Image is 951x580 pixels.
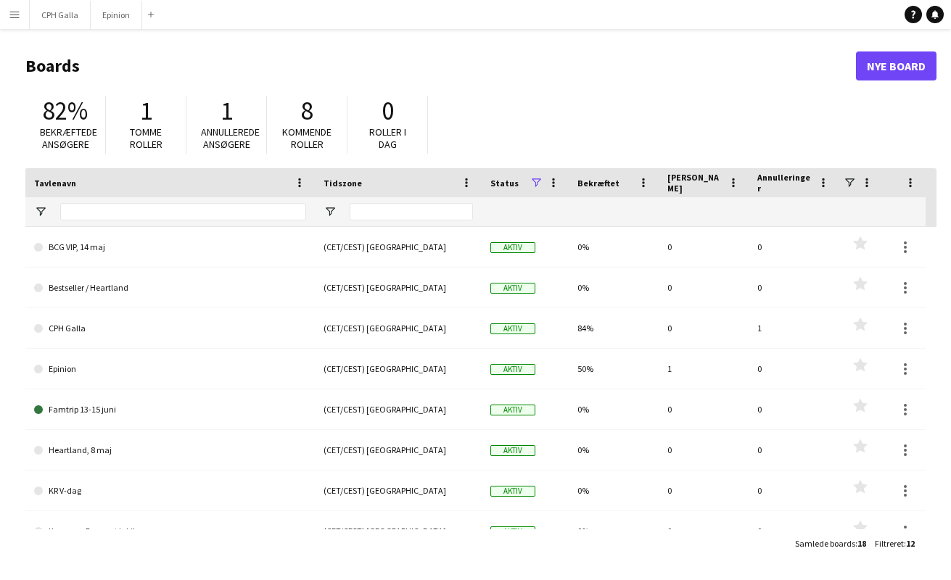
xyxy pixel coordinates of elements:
span: 18 [857,538,866,549]
a: Bestseller / Heartland [34,268,306,308]
div: 0 [659,227,749,267]
div: (CET/CEST) [GEOGRAPHIC_DATA] [315,430,482,470]
div: : [875,529,915,558]
span: Annullerede ansøgere [201,125,260,151]
span: Annulleringer [757,172,812,194]
span: Aktiv [490,405,535,415]
div: 0 [659,389,749,429]
span: Tomme roller [130,125,162,151]
span: Kommende roller [282,125,332,151]
div: (CET/CEST) [GEOGRAPHIC_DATA] [315,268,482,307]
span: Tidszone [324,178,362,188]
a: BCG VIP, 14 maj [34,227,306,268]
span: Aktiv [490,364,535,375]
div: 50% [569,349,659,389]
input: Tavlenavn Filter Input [60,203,306,220]
span: Aktiv [490,323,535,334]
span: 1 [140,95,152,127]
span: Bekræftet [577,178,619,188]
span: [PERSON_NAME] [667,172,722,194]
div: 0 [749,227,839,267]
span: Bekræftede ansøgere [40,125,97,151]
a: Heartland, 8 maj [34,430,306,471]
div: 0 [659,308,749,348]
a: CPH Galla [34,308,306,349]
a: KR V-dag [34,471,306,511]
span: Aktiv [490,445,535,456]
div: : [795,529,866,558]
div: 0 [659,430,749,470]
div: 0 [659,511,749,551]
div: 0 [749,430,839,470]
div: (CET/CEST) [GEOGRAPHIC_DATA] [315,308,482,348]
div: 0 [749,349,839,389]
div: 0% [569,389,659,429]
div: 0% [569,511,659,551]
span: Tavlenavn [34,178,76,188]
span: 82% [43,95,88,127]
div: 0 [659,471,749,510]
button: CPH Galla [30,1,91,29]
span: 1 [221,95,233,127]
input: Tidszone Filter Input [350,203,473,220]
span: Filtreret [875,538,904,549]
span: Status [490,178,519,188]
div: 0% [569,471,659,510]
div: 0 [659,268,749,307]
div: 0 [749,471,839,510]
div: 0 [749,389,839,429]
a: Kromann Reumert jubilæum [34,511,306,552]
h1: Boards [25,55,856,77]
span: Samlede boards [795,538,855,549]
div: 0 [749,511,839,551]
span: 0 [382,95,394,127]
a: Epinion [34,349,306,389]
div: 0 [749,268,839,307]
div: 0% [569,268,659,307]
div: 0% [569,227,659,267]
div: 1 [659,349,749,389]
span: Aktiv [490,283,535,294]
span: Roller i dag [369,125,406,151]
span: Aktiv [490,242,535,253]
button: Åbn Filtermenu [34,205,47,218]
div: (CET/CEST) [GEOGRAPHIC_DATA] [315,227,482,267]
div: 84% [569,308,659,348]
div: (CET/CEST) [GEOGRAPHIC_DATA] [315,511,482,551]
button: Åbn Filtermenu [324,205,337,218]
div: (CET/CEST) [GEOGRAPHIC_DATA] [315,471,482,510]
a: Famtrip 13-15 juni [34,389,306,430]
span: 12 [906,538,915,549]
span: 8 [301,95,313,127]
a: Nye Board [856,51,936,80]
span: Aktiv [490,526,535,537]
button: Epinion [91,1,142,29]
div: (CET/CEST) [GEOGRAPHIC_DATA] [315,389,482,429]
div: 0% [569,430,659,470]
div: (CET/CEST) [GEOGRAPHIC_DATA] [315,349,482,389]
div: 1 [749,308,839,348]
span: Aktiv [490,486,535,497]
